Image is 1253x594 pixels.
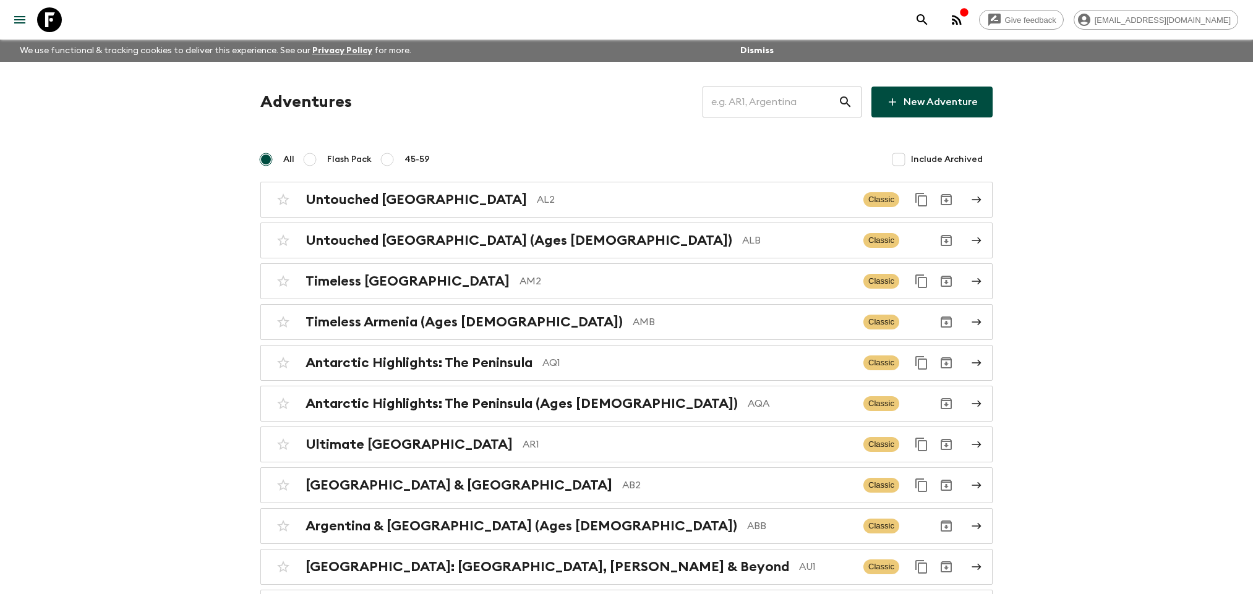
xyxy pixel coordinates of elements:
button: Duplicate for 45-59 [909,187,934,212]
button: Archive [934,554,959,579]
button: Archive [934,187,959,212]
span: Classic [863,233,899,248]
a: Untouched [GEOGRAPHIC_DATA] (Ages [DEMOGRAPHIC_DATA])ALBClassicArchive [260,223,993,258]
a: [GEOGRAPHIC_DATA]: [GEOGRAPHIC_DATA], [PERSON_NAME] & BeyondAU1ClassicDuplicate for 45-59Archive [260,549,993,585]
span: Flash Pack [327,153,372,166]
h2: [GEOGRAPHIC_DATA] & [GEOGRAPHIC_DATA] [306,477,612,493]
p: AQ1 [542,355,853,370]
a: New Adventure [871,87,993,117]
span: [EMAIL_ADDRESS][DOMAIN_NAME] [1088,15,1238,25]
span: Classic [863,355,899,370]
span: Classic [863,559,899,574]
a: Give feedback [979,10,1064,30]
button: Archive [934,391,959,416]
h2: Untouched [GEOGRAPHIC_DATA] [306,192,527,208]
span: 45-59 [404,153,430,166]
button: Archive [934,432,959,457]
p: AMB [633,315,853,329]
button: Archive [934,310,959,334]
button: Archive [934,269,959,294]
span: Classic [863,274,899,289]
span: Classic [863,437,899,452]
span: Classic [863,478,899,493]
p: AL2 [537,192,853,207]
h1: Adventures [260,90,352,114]
a: Ultimate [GEOGRAPHIC_DATA]AR1ClassicDuplicate for 45-59Archive [260,426,993,462]
h2: Timeless [GEOGRAPHIC_DATA] [306,273,510,289]
button: Duplicate for 45-59 [909,432,934,457]
a: Timeless Armenia (Ages [DEMOGRAPHIC_DATA])AMBClassicArchive [260,304,993,340]
button: Archive [934,350,959,375]
a: Timeless [GEOGRAPHIC_DATA]AM2ClassicDuplicate for 45-59Archive [260,263,993,299]
p: AM2 [520,274,853,289]
h2: Antarctic Highlights: The Peninsula (Ages [DEMOGRAPHIC_DATA]) [306,396,738,412]
a: Argentina & [GEOGRAPHIC_DATA] (Ages [DEMOGRAPHIC_DATA])ABBClassicArchive [260,508,993,544]
p: ABB [747,519,853,533]
p: AB2 [622,478,853,493]
span: Give feedback [998,15,1063,25]
p: ALB [742,233,853,248]
p: We use functional & tracking cookies to deliver this experience. See our for more. [15,40,416,62]
button: Archive [934,514,959,538]
h2: Argentina & [GEOGRAPHIC_DATA] (Ages [DEMOGRAPHIC_DATA]) [306,518,737,534]
span: Classic [863,396,899,411]
h2: Antarctic Highlights: The Peninsula [306,355,532,371]
h2: [GEOGRAPHIC_DATA]: [GEOGRAPHIC_DATA], [PERSON_NAME] & Beyond [306,559,789,575]
button: Archive [934,473,959,498]
button: Dismiss [737,42,777,59]
a: Antarctic Highlights: The PeninsulaAQ1ClassicDuplicate for 45-59Archive [260,345,993,381]
button: Duplicate for 45-59 [909,269,934,294]
button: Duplicate for 45-59 [909,554,934,579]
h2: Timeless Armenia (Ages [DEMOGRAPHIC_DATA]) [306,314,623,330]
button: Archive [934,228,959,253]
span: All [283,153,294,166]
div: [EMAIL_ADDRESS][DOMAIN_NAME] [1074,10,1238,30]
a: Antarctic Highlights: The Peninsula (Ages [DEMOGRAPHIC_DATA])AQAClassicArchive [260,386,993,422]
p: AU1 [799,559,853,574]
span: Include Archived [911,153,983,166]
a: Privacy Policy [312,46,372,55]
input: e.g. AR1, Argentina [703,85,838,119]
button: Duplicate for 45-59 [909,350,934,375]
h2: Ultimate [GEOGRAPHIC_DATA] [306,436,513,452]
p: AR1 [523,437,853,452]
a: Untouched [GEOGRAPHIC_DATA]AL2ClassicDuplicate for 45-59Archive [260,182,993,218]
button: Duplicate for 45-59 [909,473,934,498]
span: Classic [863,519,899,533]
button: search adventures [910,7,934,32]
button: menu [7,7,32,32]
h2: Untouched [GEOGRAPHIC_DATA] (Ages [DEMOGRAPHIC_DATA]) [306,232,732,248]
a: [GEOGRAPHIC_DATA] & [GEOGRAPHIC_DATA]AB2ClassicDuplicate for 45-59Archive [260,467,993,503]
span: Classic [863,192,899,207]
p: AQA [748,396,853,411]
span: Classic [863,315,899,329]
